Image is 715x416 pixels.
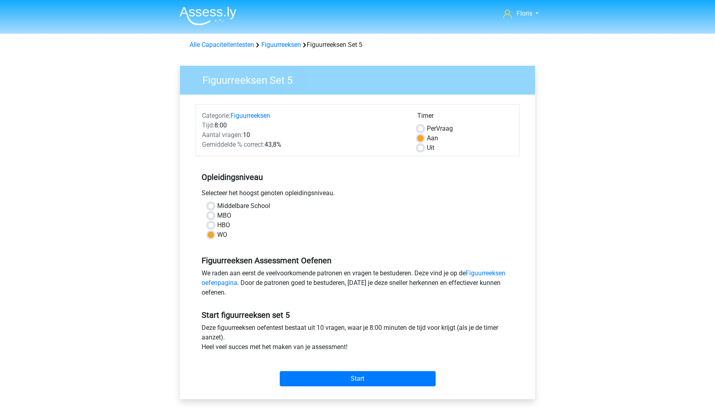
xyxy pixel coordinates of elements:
div: 43,8% [196,140,411,149]
div: Figuurreeksen Set 5 [186,40,529,50]
h5: Figuurreeksen Assessment Oefenen [202,256,513,265]
label: Middelbare School [217,201,270,211]
label: WO [217,230,227,240]
a: Figuurreeksen [230,112,270,119]
label: MBO [217,211,231,220]
label: Aan [427,133,438,143]
div: We raden aan eerst de veelvoorkomende patronen en vragen te bestuderen. Deze vind je op de . Door... [196,269,519,301]
label: HBO [217,220,230,230]
span: Categorie: [202,112,230,119]
label: Vraag [427,124,453,133]
div: 8:00 [196,121,411,130]
span: Gemiddelde % correct: [202,141,265,148]
span: Tijd: [202,121,214,129]
label: Uit [427,143,434,153]
h5: Opleidingsniveau [202,169,513,185]
img: Assessly [180,6,236,25]
span: Floris [517,10,532,17]
div: Timer [417,111,513,124]
a: Figuurreeksen [261,41,301,48]
h5: Start figuurreeksen set 5 [202,310,513,320]
div: Deze figuurreeksen oefentest bestaat uit 10 vragen, waar je 8:00 minuten de tijd voor krijgt (als... [196,323,519,355]
a: Floris [500,9,542,18]
div: Selecteer het hoogst genoten opleidingsniveau. [196,188,519,201]
span: Aantal vragen: [202,131,243,139]
div: 10 [196,130,411,140]
span: Per [427,125,436,132]
a: Alle Capaciteitentesten [190,41,254,48]
h3: Figuurreeksen Set 5 [193,71,529,87]
input: Start [280,371,436,386]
